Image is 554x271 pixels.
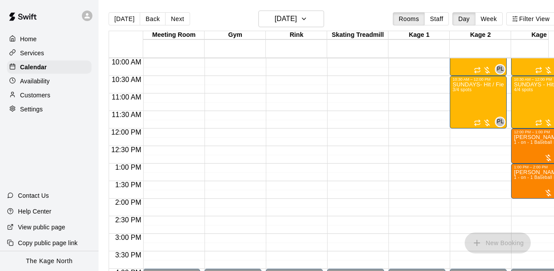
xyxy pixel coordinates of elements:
[275,13,297,25] h6: [DATE]
[7,103,92,116] a: Settings
[498,117,505,127] span: Phillip Ledgister
[514,87,533,92] span: 4/4 spots filled
[452,77,493,82] div: 10:30 AM – 12:00 PM
[7,32,92,46] a: Home
[165,12,190,25] button: Next
[450,76,507,128] div: 10:30 AM – 12:00 PM: SUNDAYS- Hit / Field / Throw - Baseball Program - 12U-14U
[109,128,143,136] span: 12:00 PM
[266,31,327,39] div: Rink
[20,49,44,57] p: Services
[18,223,65,232] p: View public page
[452,12,475,25] button: Day
[109,111,144,118] span: 11:30 AM
[18,191,49,200] p: Contact Us
[495,117,505,127] div: Phillip Ledgister
[18,207,51,216] p: Help Center
[20,105,43,114] p: Settings
[205,31,266,39] div: Gym
[140,12,166,25] button: Back
[535,119,542,126] span: Recurring event
[514,165,550,169] div: 1:00 PM – 2:00 PM
[113,181,144,189] span: 1:30 PM
[113,164,144,171] span: 1:00 PM
[497,118,504,126] span: PL
[475,12,503,25] button: Week
[7,61,92,74] a: Calendar
[18,239,78,247] p: Copy public page link
[452,87,472,92] span: 3/4 spots filled
[109,146,143,153] span: 12:30 PM
[393,12,424,25] button: Rooms
[388,31,450,39] div: Kage 1
[498,64,505,75] span: Phillip Ledgister
[109,76,144,83] span: 10:30 AM
[7,89,92,102] a: Customers
[514,77,554,82] div: 10:30 AM – 12:00 PM
[450,31,511,39] div: Kage 2
[20,77,50,86] p: Availability
[113,216,144,224] span: 2:30 PM
[109,93,144,101] span: 11:00 AM
[7,75,92,88] a: Availability
[113,234,144,241] span: 3:00 PM
[113,199,144,206] span: 2:00 PM
[109,12,140,25] button: [DATE]
[20,63,47,71] p: Calendar
[143,31,205,39] div: Meeting Room
[495,64,505,75] div: Phillip Ledgister
[327,31,388,39] div: Skating Treadmill
[424,12,449,25] button: Staff
[109,58,144,66] span: 10:00 AM
[497,65,504,74] span: PL
[20,35,37,43] p: Home
[20,91,50,100] p: Customers
[258,11,324,27] button: [DATE]
[474,119,481,126] span: Recurring event
[113,251,144,259] span: 3:30 PM
[465,239,531,246] span: You don't have the permission to add bookings
[26,257,73,266] p: The Kage North
[535,67,542,74] span: Recurring event
[7,46,92,60] a: Services
[474,67,481,74] span: Recurring event
[514,130,552,134] div: 12:00 PM – 1:00 PM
